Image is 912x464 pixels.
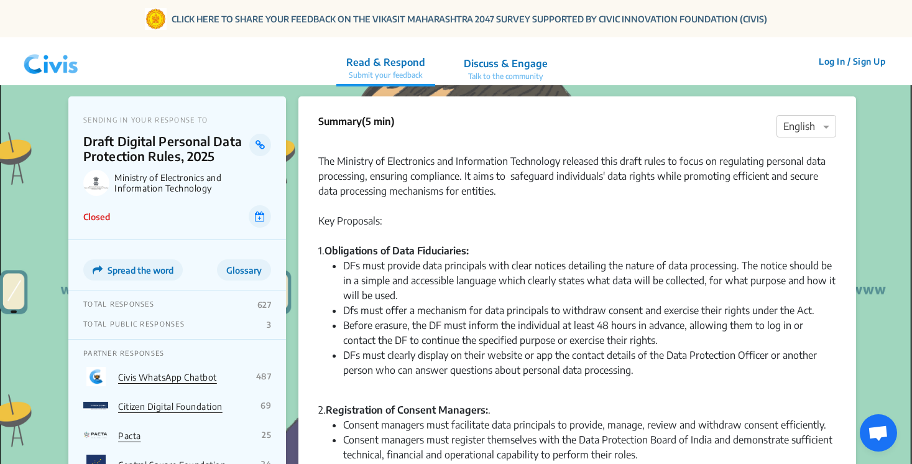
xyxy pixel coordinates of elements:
[118,372,217,383] a: Civis WhatsApp Chatbot
[325,244,469,257] strong: Obligations of Data Fiduciaries:
[464,56,548,71] p: Discuss & Engage
[464,71,548,82] p: Talk to the community
[343,417,836,432] li: Consent managers must facilitate data principals to provide, manage, review and withdraw consent ...
[172,12,767,26] a: CLICK HERE TO SHARE YOUR FEEDBACK ON THE VIKASIT MAHARASHTRA 2047 SURVEY SUPPORTED BY CIVIC INNOV...
[326,404,488,416] strong: Registration of Consent Managers:
[262,430,271,440] p: 25
[114,172,271,193] p: Ministry of Electronics and Information Technology
[343,318,836,348] li: Before erasure, the DF must inform the individual at least 48 hours in advance, allowing them to ...
[318,114,395,129] p: Summary
[217,259,271,281] button: Glossary
[343,432,836,462] li: Consent managers must register themselves with the Data Protection Board of India and demonstrate...
[83,116,271,124] p: SENDING IN YOUR RESPONSE TO
[83,300,154,310] p: TOTAL RESPONSES
[318,198,836,228] div: Key Proposals:
[318,243,836,258] div: 1.
[83,396,108,415] img: Partner Logo
[226,265,262,276] span: Glossary
[343,258,836,303] li: DFs must provide data principals with clear notices detailing the nature of data processing. The ...
[343,303,836,318] li: Dfs must offer a mechanism for data principals to withdraw consent and exercise their rights unde...
[83,349,271,357] p: PARTNER RESPONSES
[318,387,836,417] div: 2. .
[256,371,271,381] p: 487
[118,401,223,412] a: Citizen Digital Foundation
[83,210,110,223] p: Closed
[346,55,425,70] p: Read & Respond
[260,401,271,411] p: 69
[318,139,836,198] div: The Ministry of Electronics and Information Technology released this draft rules to focus on regu...
[811,52,893,71] button: Log In / Sign Up
[83,259,183,281] button: Spread the word
[19,43,83,80] img: navlogo.png
[145,8,167,30] img: Gom Logo
[108,265,173,276] span: Spread the word
[257,300,271,310] p: 627
[83,170,109,196] img: Ministry of Electronics and Information Technology logo
[346,70,425,81] p: Submit your feedback
[267,320,271,330] p: 3
[83,367,108,386] img: Partner Logo
[118,430,140,441] a: Pacta
[83,134,249,164] p: Draft Digital Personal Data Protection Rules, 2025
[343,348,836,378] li: DFs must clearly display on their website or app the contact details of the Data Protection Offic...
[83,320,185,330] p: TOTAL PUBLIC RESPONSES
[83,425,108,445] img: Partner Logo
[860,414,897,452] a: Open chat
[362,115,395,128] span: (5 min)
